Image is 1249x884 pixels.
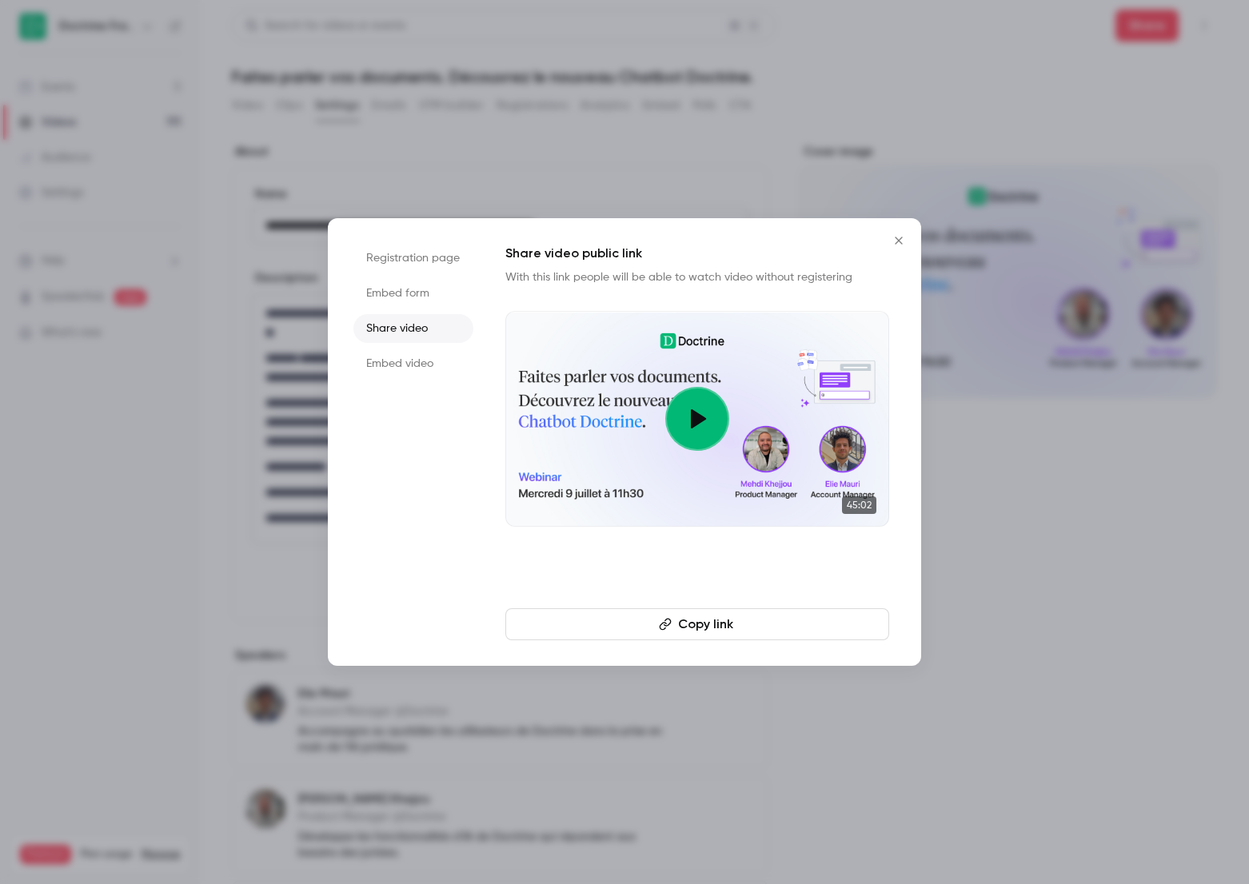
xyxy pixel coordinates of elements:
h1: Share video public link [505,244,889,263]
li: Embed video [353,349,473,378]
p: With this link people will be able to watch video without registering [505,269,889,285]
li: Embed form [353,279,473,308]
span: 45:02 [842,496,876,514]
li: Share video [353,314,473,343]
li: Registration page [353,244,473,273]
button: Close [883,225,915,257]
button: Copy link [505,608,889,640]
a: 45:02 [505,311,889,527]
